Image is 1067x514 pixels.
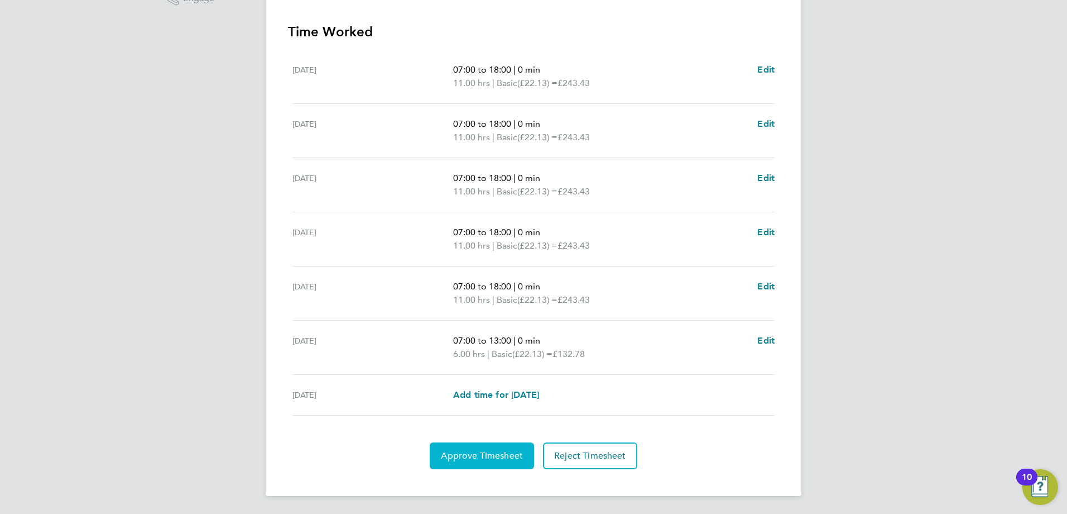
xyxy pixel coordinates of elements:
[517,240,557,251] span: (£22.13) =
[513,227,516,237] span: |
[517,78,557,88] span: (£22.13) =
[518,118,540,129] span: 0 min
[512,349,552,359] span: (£22.13) =
[497,185,517,198] span: Basic
[492,186,494,197] span: |
[518,281,540,292] span: 0 min
[518,335,540,346] span: 0 min
[292,63,453,90] div: [DATE]
[292,280,453,307] div: [DATE]
[492,294,494,305] span: |
[492,348,512,361] span: Basic
[292,388,453,402] div: [DATE]
[757,281,775,292] span: Edit
[517,294,557,305] span: (£22.13) =
[557,186,590,197] span: £243.43
[557,294,590,305] span: £243.43
[757,64,775,75] span: Edit
[453,240,490,251] span: 11.00 hrs
[441,450,523,461] span: Approve Timesheet
[517,186,557,197] span: (£22.13) =
[757,227,775,237] span: Edit
[757,63,775,77] a: Edit
[518,173,540,183] span: 0 min
[497,77,517,90] span: Basic
[492,240,494,251] span: |
[288,23,779,41] h3: Time Worked
[292,117,453,144] div: [DATE]
[1022,477,1032,492] div: 10
[497,293,517,307] span: Basic
[492,78,494,88] span: |
[497,239,517,253] span: Basic
[453,389,539,400] span: Add time for [DATE]
[453,118,511,129] span: 07:00 to 18:00
[453,388,539,402] a: Add time for [DATE]
[513,64,516,75] span: |
[453,173,511,183] span: 07:00 to 18:00
[292,334,453,361] div: [DATE]
[552,349,585,359] span: £132.78
[554,450,626,461] span: Reject Timesheet
[487,349,489,359] span: |
[757,173,775,183] span: Edit
[513,118,516,129] span: |
[757,335,775,346] span: Edit
[518,227,540,237] span: 0 min
[757,118,775,129] span: Edit
[1022,469,1058,505] button: Open Resource Center, 10 new notifications
[497,131,517,144] span: Basic
[292,226,453,253] div: [DATE]
[557,240,590,251] span: £243.43
[453,186,490,197] span: 11.00 hrs
[517,132,557,142] span: (£22.13) =
[513,281,516,292] span: |
[557,132,590,142] span: £243.43
[453,64,511,75] span: 07:00 to 18:00
[757,226,775,239] a: Edit
[453,281,511,292] span: 07:00 to 18:00
[557,78,590,88] span: £243.43
[757,334,775,348] a: Edit
[453,294,490,305] span: 11.00 hrs
[513,335,516,346] span: |
[453,132,490,142] span: 11.00 hrs
[430,442,534,469] button: Approve Timesheet
[757,117,775,131] a: Edit
[453,227,511,237] span: 07:00 to 18:00
[757,280,775,293] a: Edit
[453,349,485,359] span: 6.00 hrs
[292,172,453,198] div: [DATE]
[757,172,775,185] a: Edit
[453,335,511,346] span: 07:00 to 13:00
[518,64,540,75] span: 0 min
[492,132,494,142] span: |
[543,442,637,469] button: Reject Timesheet
[513,173,516,183] span: |
[453,78,490,88] span: 11.00 hrs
